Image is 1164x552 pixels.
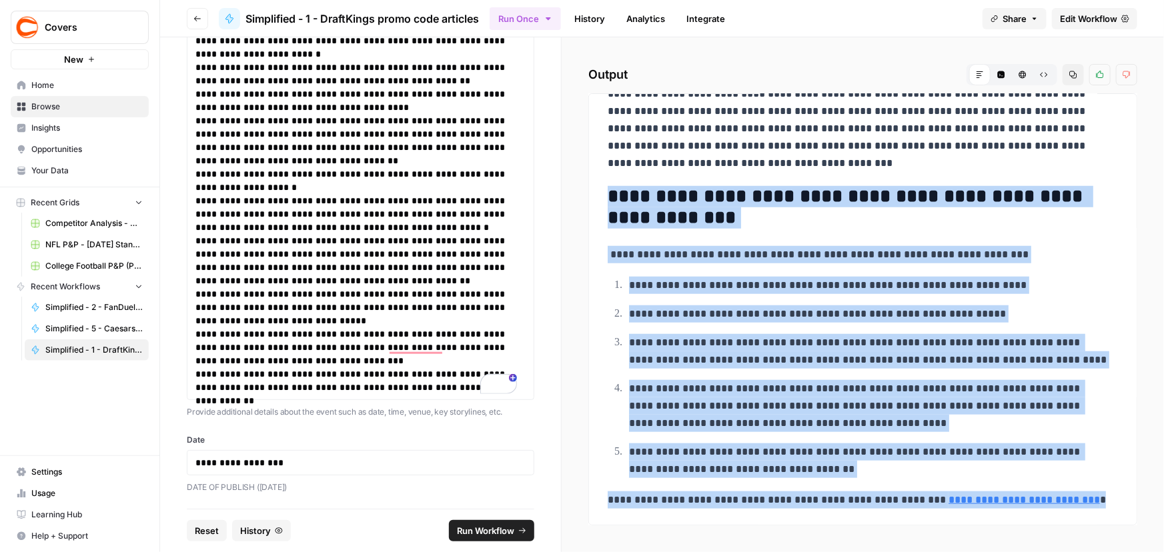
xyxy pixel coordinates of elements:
span: Settings [31,466,143,478]
a: NFL P&P - [DATE] Standard (Production) Grid (3) [25,234,149,255]
a: Settings [11,461,149,483]
span: Simplified - 1 - DraftKings promo code articles [245,11,479,27]
span: Run Workflow [457,524,514,537]
button: Recent Grids [11,193,149,213]
a: Competitor Analysis - URL Specific Grid [25,213,149,234]
a: Home [11,75,149,96]
a: Simplified - 2 - FanDuel promo code articles [25,297,149,318]
h2: Output [588,64,1137,85]
a: Simplified - 1 - DraftKings promo code articles [219,8,479,29]
a: History [566,8,613,29]
span: Covers [45,21,125,34]
button: Recent Workflows [11,277,149,297]
a: Insights [11,117,149,139]
a: Browse [11,96,149,117]
a: Learning Hub [11,504,149,525]
span: New [64,53,83,66]
span: Opportunities [31,143,143,155]
a: College Football P&P (Production) Grid (3) [25,255,149,277]
span: Help + Support [31,530,143,542]
span: Competitor Analysis - URL Specific Grid [45,217,143,229]
span: Recent Grids [31,197,79,209]
span: Usage [31,487,143,499]
a: Edit Workflow [1052,8,1137,29]
button: Workspace: Covers [11,11,149,44]
button: New [11,49,149,69]
p: DATE OF PUBLISH ([DATE]) [187,481,534,494]
button: Run Once [490,7,561,30]
a: Analytics [618,8,673,29]
button: Reset [187,520,227,541]
span: Browse [31,101,143,113]
a: Your Data [11,160,149,181]
a: Simplified - 5 - Caesars Sportsbook promo code articles [25,318,149,339]
span: Recent Workflows [31,281,100,293]
span: NFL P&P - [DATE] Standard (Production) Grid (3) [45,239,143,251]
button: Share [983,8,1047,29]
label: Date [187,434,534,446]
span: Learning Hub [31,509,143,521]
a: Usage [11,483,149,504]
span: Insights [31,122,143,134]
a: Simplified - 1 - DraftKings promo code articles [25,339,149,361]
span: Simplified - 2 - FanDuel promo code articles [45,301,143,313]
p: Provide additional details about the event such as date, time, venue, key storylines, etc. [187,405,534,419]
button: Run Workflow [449,520,534,541]
button: Help + Support [11,525,149,547]
span: Home [31,79,143,91]
span: Reset [195,524,219,537]
span: Share [1003,12,1027,25]
span: College Football P&P (Production) Grid (3) [45,260,143,272]
span: History [240,524,271,537]
span: Simplified - 5 - Caesars Sportsbook promo code articles [45,323,143,335]
a: Opportunities [11,139,149,160]
button: History [232,520,291,541]
img: Covers Logo [15,15,39,39]
a: Integrate [678,8,733,29]
span: Simplified - 1 - DraftKings promo code articles [45,344,143,356]
span: Your Data [31,165,143,177]
span: Edit Workflow [1060,12,1117,25]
